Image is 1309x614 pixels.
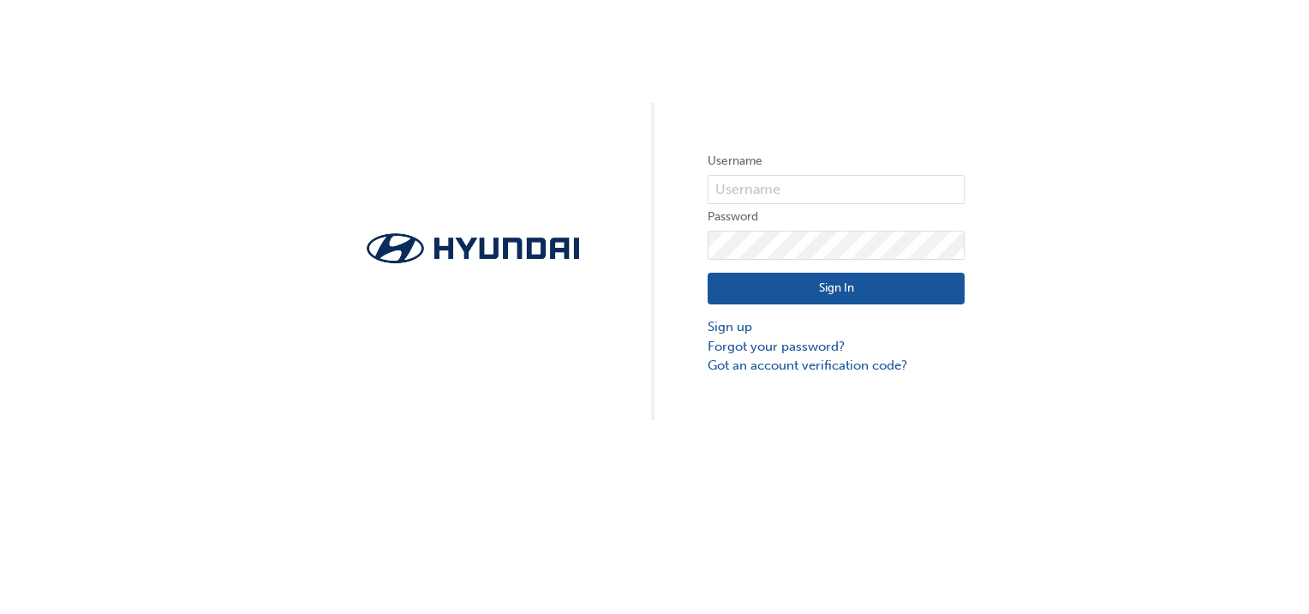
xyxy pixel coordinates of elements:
[708,356,965,376] a: Got an account verification code?
[708,337,965,357] a: Forgot your password?
[708,207,965,227] label: Password
[708,273,965,305] button: Sign In
[708,317,965,337] a: Sign up
[708,151,965,172] label: Username
[708,175,965,204] input: Username
[344,228,601,268] img: Trak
